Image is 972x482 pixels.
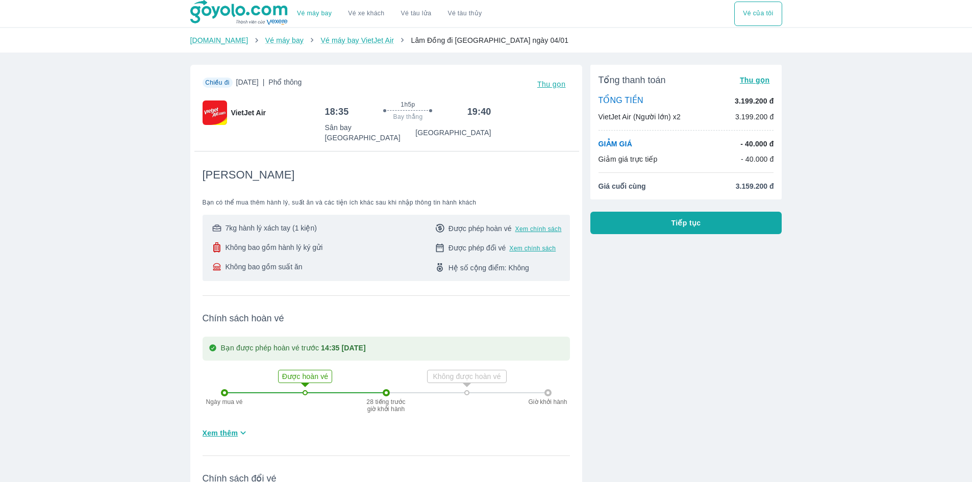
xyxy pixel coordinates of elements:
[590,212,782,234] button: Tiếp tục
[734,2,782,26] button: Vé của tôi
[203,198,570,207] span: Bạn có thể mua thêm hành lý, suất ăn và các tiện ích khác sau khi nhập thông tin hành khách
[735,112,774,122] p: 3.199.200 đ
[411,36,568,44] span: Lâm Đồng đi [GEOGRAPHIC_DATA] ngày 04/01
[325,106,348,118] h6: 18:35
[740,139,774,149] p: - 40.000 đ
[268,78,302,86] span: Phổ thông
[393,113,423,121] span: Bay thẳng
[203,428,238,438] span: Xem thêm
[415,128,491,138] p: [GEOGRAPHIC_DATA]
[325,122,415,143] p: Sân bay [GEOGRAPHIC_DATA]
[202,398,247,405] p: Ngày mua vé
[366,398,407,413] p: 28 tiếng trước giờ khởi hành
[740,76,770,84] span: Thu gọn
[198,424,253,441] button: Xem thêm
[320,36,393,44] a: Vé máy bay VietJet Air
[203,168,295,182] span: [PERSON_NAME]
[599,181,646,191] span: Giá cuối cùng
[203,312,570,324] span: Chính sách hoàn vé
[297,10,332,17] a: Vé máy bay
[599,112,681,122] p: VietJet Air (Người lớn) x2
[393,2,440,26] a: Vé tàu lửa
[225,262,302,272] span: Không bao gồm suất ăn
[736,73,774,87] button: Thu gọn
[599,154,658,164] p: Giảm giá trực tiếp
[221,343,366,354] p: Bạn được phép hoàn vé trước
[467,106,491,118] h6: 19:40
[289,2,490,26] div: choose transportation mode
[599,95,643,107] p: TỔNG TIỀN
[348,10,384,17] a: Vé xe khách
[225,242,322,252] span: Không bao gồm hành lý ký gửi
[741,154,774,164] p: - 40.000 đ
[599,74,666,86] span: Tổng thanh toán
[190,35,782,45] nav: breadcrumb
[735,96,774,106] p: 3.199.200 đ
[190,36,248,44] a: [DOMAIN_NAME]
[231,108,266,118] span: VietJet Air
[225,223,316,233] span: 7kg hành lý xách tay (1 kiện)
[439,2,490,26] button: Vé tàu thủy
[599,139,632,149] p: GIẢM GIÁ
[265,36,304,44] a: Vé máy bay
[448,243,506,253] span: Được phép đổi vé
[448,263,529,273] span: Hệ số cộng điểm: Không
[525,398,571,405] p: Giờ khởi hành
[671,218,701,228] span: Tiếp tục
[448,223,512,234] span: Được phép hoàn vé
[401,100,415,109] span: 1h5p
[429,371,505,382] p: Không được hoàn vé
[509,244,556,252] button: Xem chính sách
[734,2,782,26] div: choose transportation mode
[321,344,366,352] strong: 14:35 [DATE]
[515,225,562,233] button: Xem chính sách
[533,77,570,91] button: Thu gọn
[205,79,230,86] span: Chiều đi
[280,371,331,382] p: Được hoàn vé
[736,181,774,191] span: 3.159.200 đ
[537,80,566,88] span: Thu gọn
[263,78,265,86] span: |
[236,77,302,91] span: [DATE]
